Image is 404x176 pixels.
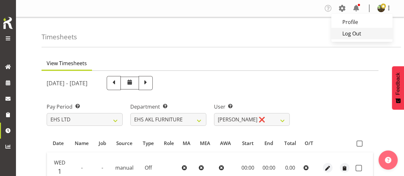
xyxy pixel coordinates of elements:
span: Wed [54,159,65,166]
button: Feedback - Show survey [392,66,404,110]
label: User [214,103,290,111]
span: Total [284,140,296,147]
span: Type [143,140,154,147]
h4: Timesheets [42,33,77,41]
h5: [DATE] - [DATE] [47,80,88,87]
a: Profile [331,16,393,28]
span: Source [116,140,133,147]
span: - [102,164,103,171]
span: 1 [58,167,62,176]
span: View Timesheets [47,59,87,67]
a: Log Out [331,28,393,39]
span: Job [99,140,106,147]
label: Department [130,103,206,111]
label: Pay Period [47,103,123,111]
span: - [81,164,83,171]
span: O/T [305,140,313,147]
span: manual [115,164,133,171]
span: End [264,140,273,147]
img: Rosterit icon logo [2,16,14,30]
span: Date [53,140,64,147]
img: help-xxl-2.png [385,157,391,163]
span: Feedback [395,73,401,95]
span: Name [75,140,89,147]
img: filipo-iupelid4dee51ae661687a442d92e36fb44151.png [377,4,385,12]
span: AWA [220,140,231,147]
span: Start [242,140,254,147]
span: MEA [200,140,210,147]
span: MA [183,140,190,147]
span: Role [164,140,174,147]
